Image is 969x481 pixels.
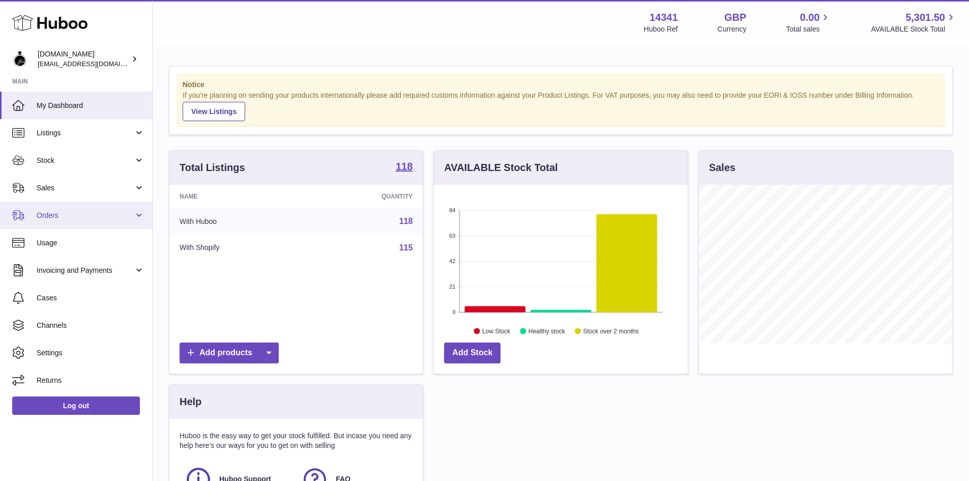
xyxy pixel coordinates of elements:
span: Usage [37,238,144,248]
th: Name [169,185,306,208]
span: Channels [37,321,144,330]
a: Add products [180,343,279,363]
text: Stock over 2 months [583,327,639,334]
span: Total sales [786,24,831,34]
text: Healthy stock [528,327,566,334]
td: With Huboo [169,208,306,235]
span: [EMAIL_ADDRESS][DOMAIN_NAME] [38,60,150,68]
text: Low Stock [482,327,511,334]
a: Log out [12,397,140,415]
a: 115 [399,243,413,252]
span: My Dashboard [37,101,144,110]
div: [DOMAIN_NAME] [38,49,129,69]
text: 0 [453,309,456,315]
strong: Notice [183,80,939,90]
strong: GBP [724,11,746,24]
th: Quantity [306,185,423,208]
div: Currency [718,24,747,34]
a: 118 [396,161,413,174]
text: 63 [450,233,456,239]
span: 5,301.50 [905,11,945,24]
a: 0.00 Total sales [786,11,831,34]
h3: AVAILABLE Stock Total [444,161,557,175]
span: Cases [37,293,144,303]
a: View Listings [183,102,245,121]
td: With Shopify [169,235,306,261]
text: 42 [450,258,456,264]
h3: Sales [709,161,736,175]
text: 21 [450,284,456,290]
h3: Help [180,395,201,409]
div: Huboo Ref [644,24,678,34]
span: Settings [37,348,144,358]
span: Invoicing and Payments [37,266,134,275]
img: theperfumesampler@gmail.com [12,51,27,67]
span: Stock [37,156,134,165]
span: Sales [37,183,134,193]
span: AVAILABLE Stock Total [871,24,957,34]
a: Add Stock [444,343,501,363]
span: Listings [37,128,134,138]
h3: Total Listings [180,161,245,175]
strong: 118 [396,161,413,172]
span: Returns [37,376,144,385]
strong: 14341 [650,11,678,24]
text: 84 [450,207,456,213]
div: If you're planning on sending your products internationally please add required customs informati... [183,91,939,121]
span: Orders [37,211,134,220]
a: 118 [399,217,413,225]
a: 5,301.50 AVAILABLE Stock Total [871,11,957,34]
span: 0.00 [800,11,820,24]
p: Huboo is the easy way to get your stock fulfilled. But incase you need any help here's our ways f... [180,431,413,450]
